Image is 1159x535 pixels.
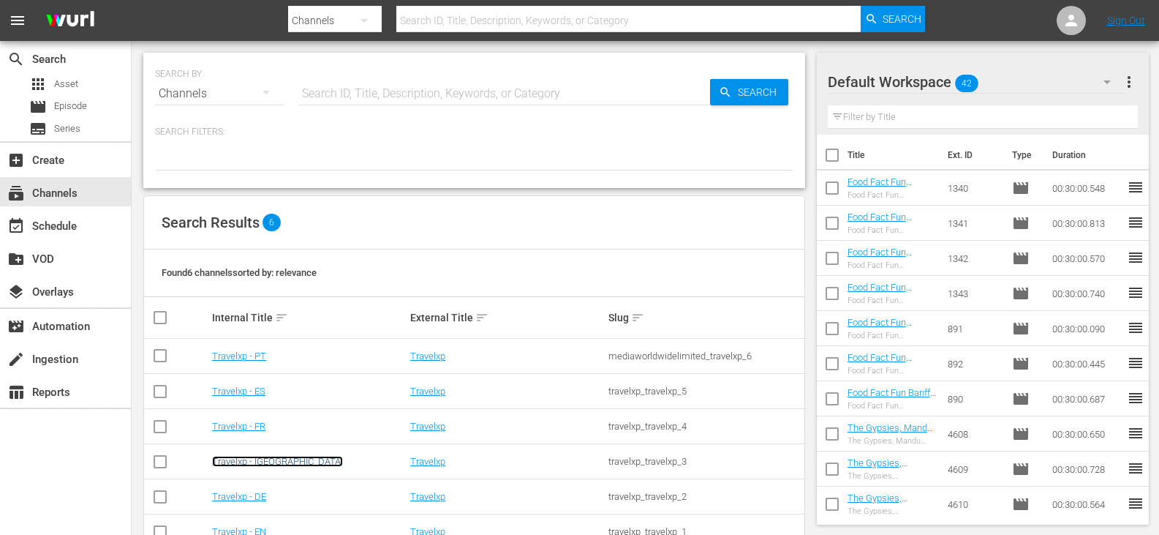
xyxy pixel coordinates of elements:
td: 890 [942,381,1006,416]
span: Schedule [7,217,25,235]
a: The Gypsies, Maheshwar India (DU) [847,457,918,490]
img: ans4CAIJ8jUAAAAAAAAAAAAAAAAAAAAAAAAgQb4GAAAAAAAAAAAAAAAAAAAAAAAAJMjXAAAAAAAAAAAAAAAAAAAAAAAAgAT5G... [35,4,105,38]
div: Food Fact Fun [GEOGRAPHIC_DATA], [GEOGRAPHIC_DATA] [847,401,937,411]
td: 00:30:00.445 [1046,346,1127,381]
span: reorder [1127,319,1144,337]
a: Travelxp [410,421,445,432]
span: reorder [1127,495,1144,512]
div: Food Fact Fun [GEOGRAPHIC_DATA], [GEOGRAPHIC_DATA] [847,190,937,200]
a: Food Fact Fun [GEOGRAPHIC_DATA], [GEOGRAPHIC_DATA](DU) [847,247,936,302]
td: 892 [942,346,1006,381]
span: Channels [7,184,25,202]
span: Reports [7,384,25,401]
td: 4610 [942,487,1006,522]
td: 00:30:00.570 [1046,241,1127,276]
th: Title [847,135,940,176]
span: Search [7,50,25,68]
div: travelxp_travelxp_4 [608,421,802,432]
span: 42 [955,68,978,99]
td: 1343 [942,276,1006,311]
td: 00:30:00.728 [1046,452,1127,487]
span: Episode [54,99,87,113]
td: 00:30:00.687 [1046,381,1127,416]
td: 00:30:00.548 [1046,171,1127,206]
a: The Gypsies, Hanumantiya India (DU) [847,493,925,525]
span: Search [883,6,921,32]
div: The Gypsies, Mandu India [847,436,937,446]
span: Episode [1012,425,1030,443]
div: Slug [608,309,802,326]
a: Travelxp [410,491,445,502]
button: Search [710,79,788,105]
span: sort [475,311,488,324]
span: Create [7,151,25,169]
div: mediaworldwidelimited_travelxp_6 [608,351,802,362]
div: Food Fact Fun [GEOGRAPHIC_DATA], [GEOGRAPHIC_DATA] [847,331,937,340]
span: Automation [7,318,25,335]
a: Food Fact Fun [GEOGRAPHIC_DATA], [GEOGRAPHIC_DATA](DU) [847,176,936,231]
div: The Gypsies, Hanumantiya India [847,506,937,516]
div: travelxp_travelxp_3 [608,456,802,467]
td: 1341 [942,206,1006,241]
a: Food Fact Fun [GEOGRAPHIC_DATA], [GEOGRAPHIC_DATA] (DU) [847,317,936,372]
td: 4608 [942,416,1006,452]
span: Search [732,79,788,105]
th: Type [1003,135,1043,176]
span: Episode [1012,390,1030,408]
span: reorder [1127,354,1144,372]
span: Search Results [162,214,260,231]
a: Travelxp [410,386,445,397]
span: Episode [1012,460,1030,478]
span: reorder [1127,249,1144,266]
span: Episode [1012,355,1030,373]
span: reorder [1127,179,1144,196]
div: Food Fact Fun [GEOGRAPHIC_DATA], [GEOGRAPHIC_DATA] [847,261,937,270]
div: Default Workspace [828,61,1125,102]
span: Episode [1012,495,1030,513]
span: Found 6 channels sorted by: relevance [162,267,317,278]
span: create [7,351,25,368]
th: Ext. ID [939,135,1003,176]
a: Sign Out [1107,15,1145,26]
p: Search Filters: [155,126,793,138]
span: reorder [1127,214,1144,231]
span: Episode [1012,250,1030,267]
span: Asset [54,77,78,91]
span: sort [631,311,644,324]
span: Overlays [7,283,25,301]
span: sort [275,311,288,324]
div: Food Fact Fun [PERSON_NAME], [GEOGRAPHIC_DATA] [847,366,937,375]
span: Episode [1012,320,1030,337]
span: Episode [1012,285,1030,302]
a: Travelxp - DE [212,491,266,502]
div: Internal Title [212,309,406,326]
td: 891 [942,311,1006,346]
td: 00:30:00.090 [1046,311,1127,346]
a: Travelxp [410,351,445,362]
div: Channels [155,73,284,114]
span: reorder [1127,284,1144,302]
button: Search [861,6,925,32]
span: Episode [1012,214,1030,232]
a: Travelxp - [GEOGRAPHIC_DATA] [212,456,343,467]
span: Episode [29,98,47,116]
a: Travelxp - PT [212,351,266,362]
span: reorder [1127,389,1144,407]
a: Food Fact Fun [PERSON_NAME], [GEOGRAPHIC_DATA] (DU) [847,352,936,396]
td: 4609 [942,452,1006,487]
span: Series [29,120,47,138]
th: Duration [1043,135,1131,176]
div: External Title [410,309,604,326]
a: Food Fact Fun [GEOGRAPHIC_DATA], [GEOGRAPHIC_DATA](DU) [847,212,936,266]
span: 6 [263,214,281,231]
span: VOD [7,250,25,268]
span: reorder [1127,424,1144,442]
span: reorder [1127,460,1144,477]
div: travelxp_travelxp_2 [608,491,802,502]
td: 00:30:00.740 [1046,276,1127,311]
span: Episode [1012,179,1030,197]
td: 00:30:00.813 [1046,206,1127,241]
span: Asset [29,75,47,93]
td: 1340 [942,171,1006,206]
span: menu [9,12,26,29]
